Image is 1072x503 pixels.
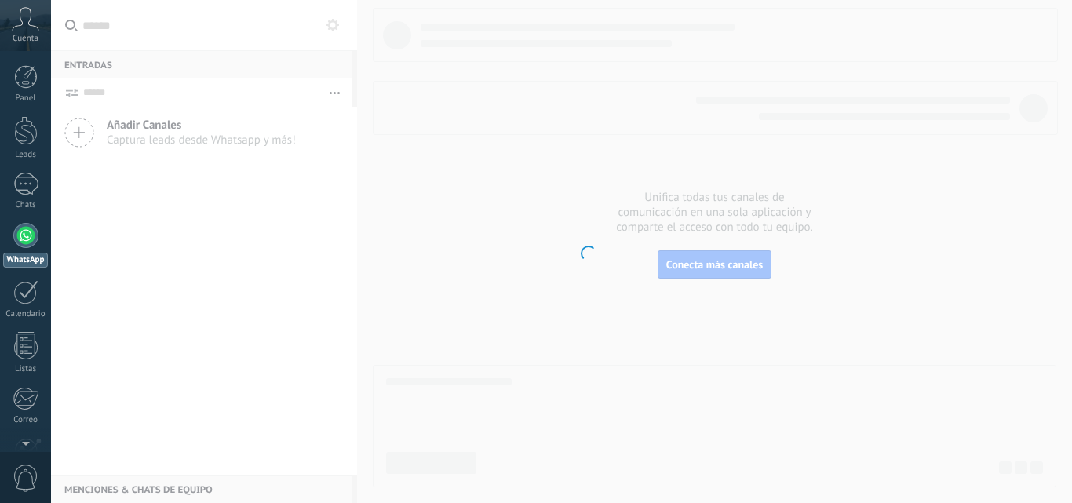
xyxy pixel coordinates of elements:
div: Correo [3,415,49,425]
div: Listas [3,364,49,374]
div: Calendario [3,309,49,319]
div: Panel [3,93,49,104]
div: Leads [3,150,49,160]
span: Cuenta [13,34,38,44]
div: WhatsApp [3,253,48,268]
div: Chats [3,200,49,210]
